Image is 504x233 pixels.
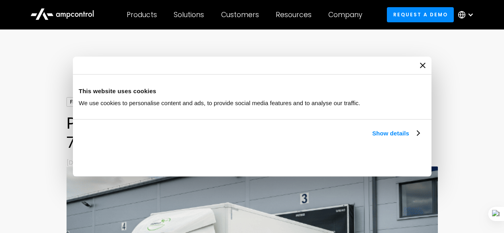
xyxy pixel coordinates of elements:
[221,10,259,19] div: Customers
[127,10,157,19] div: Products
[387,7,454,22] a: Request a demo
[79,86,426,96] div: This website uses cookies
[372,129,419,138] a: Show details
[308,147,422,170] button: Okay
[328,10,362,19] div: Company
[174,10,204,19] div: Solutions
[276,10,312,19] div: Resources
[67,97,89,107] div: Fleets
[79,100,361,106] span: We use cookies to personalise content and ads, to provide social media features and to analyse ou...
[420,63,426,68] button: Close banner
[67,158,438,166] p: [DATE]
[67,114,438,152] h1: Poland’s 2025 EV Truck Subsidies: Up to PLN 750,000 per Vehicle + Full Charging Support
